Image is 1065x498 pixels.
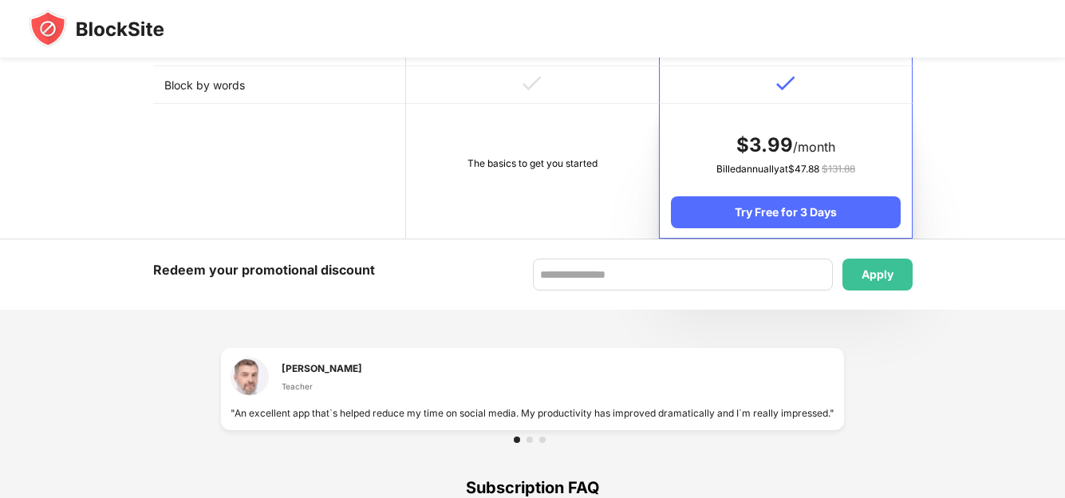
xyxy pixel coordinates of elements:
[523,76,542,91] img: v-grey.svg
[153,66,406,104] td: Block by words
[153,259,375,282] div: Redeem your promotional discount
[671,196,900,228] div: Try Free for 3 Days
[231,358,269,396] img: testimonial-1.jpg
[862,268,893,281] div: Apply
[282,380,362,393] div: Teacher
[776,76,795,91] img: v-blue.svg
[231,405,834,421] div: "An excellent app that`s helped reduce my time on social media. My productivity has improved dram...
[822,163,855,175] span: $ 131.88
[282,361,362,376] div: [PERSON_NAME]
[671,132,900,158] div: /month
[29,10,164,48] img: blocksite-icon-black.svg
[417,156,648,172] div: The basics to get you started
[671,161,900,177] div: Billed annually at $ 47.88
[736,133,793,156] span: $ 3.99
